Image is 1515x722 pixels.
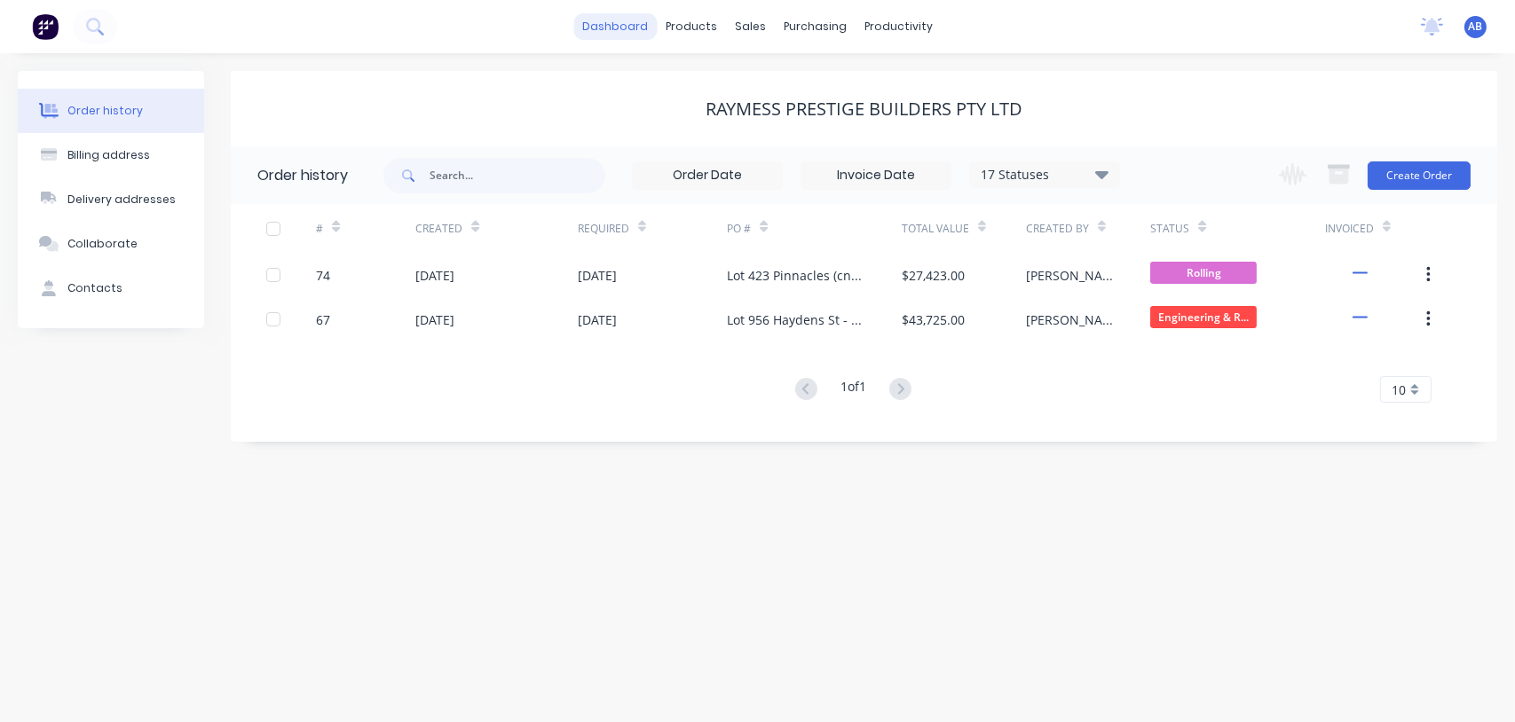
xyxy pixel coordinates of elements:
div: Billing address [67,147,150,163]
input: Order Date [633,162,782,189]
div: Invoiced [1325,204,1424,253]
div: [PERSON_NAME] [1026,266,1115,285]
span: Rolling [1150,262,1257,284]
div: 17 Statuses [970,165,1119,184]
input: Search... [430,158,605,193]
div: [PERSON_NAME] [1026,310,1115,329]
div: Created By [1026,221,1089,237]
div: $27,423.00 [902,266,965,285]
div: # [316,221,323,237]
div: Contacts [67,280,122,296]
div: Lot 423 Pinnacles (cnr Barunga), Yarrabilba - Steel Framing - Rev 2 [727,266,865,285]
button: Billing address [18,133,204,177]
div: Required [578,221,629,237]
div: Total Value [902,204,1026,253]
div: sales [726,13,775,40]
span: 10 [1392,381,1406,399]
div: Total Value [902,221,969,237]
div: $43,725.00 [902,310,965,329]
div: Raymess Prestige Builders Pty Ltd [706,98,1022,120]
div: Created [415,221,462,237]
div: Created [415,204,577,253]
div: PO # [727,204,901,253]
div: productivity [856,13,942,40]
div: # [316,204,415,253]
div: Invoiced [1325,221,1374,237]
div: products [657,13,726,40]
div: Lot 956 Haydens St - Steel Framing - Rev 2 [727,310,865,329]
button: Create Order [1368,161,1471,190]
div: Delivery addresses [67,192,176,208]
input: Invoice Date [801,162,951,189]
div: purchasing [775,13,856,40]
div: [DATE] [415,310,454,329]
div: Status [1150,221,1189,237]
button: Contacts [18,266,204,310]
button: Order history [18,89,204,133]
div: Order history [257,165,348,186]
div: Order history [67,103,143,119]
div: PO # [727,221,751,237]
div: [DATE] [415,266,454,285]
a: dashboard [573,13,657,40]
span: Engineering & R... [1150,306,1257,328]
div: [DATE] [578,310,617,329]
div: Created By [1026,204,1150,253]
div: 67 [316,310,330,329]
button: Collaborate [18,222,204,266]
div: [DATE] [578,266,617,285]
div: 1 of 1 [840,377,866,403]
span: AB [1469,19,1483,35]
div: Required [578,204,727,253]
div: Status [1150,204,1324,253]
div: Collaborate [67,236,138,252]
button: Delivery addresses [18,177,204,222]
div: 74 [316,266,330,285]
img: Factory [32,13,59,40]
